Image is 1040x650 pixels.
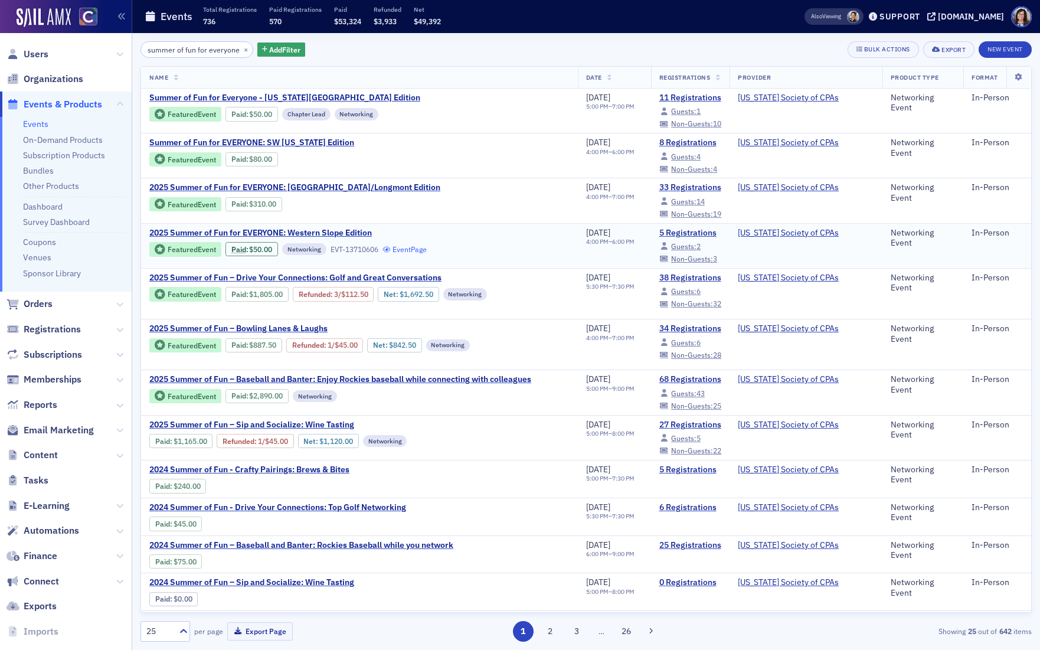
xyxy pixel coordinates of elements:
button: × [241,44,251,54]
span: Exports [24,600,57,613]
a: 2024 Summer of Fun – Baseball and Banter: Rockies Baseball while you network [149,540,453,551]
span: : [231,155,250,164]
a: Guests:2 [659,243,701,250]
span: Guests: [671,388,696,398]
div: Featured Event [149,287,221,302]
span: Non-Guests: [671,254,713,263]
button: [DOMAIN_NAME] [927,12,1008,21]
a: Paid [231,110,246,119]
span: Events & Products [24,98,102,111]
div: Networking Event [891,228,956,249]
div: 3 [671,256,717,262]
div: – [586,385,635,393]
button: AddFilter [257,43,306,57]
a: [US_STATE] Society of CPAs [738,182,839,193]
div: Featured Event [149,197,221,212]
span: 2025 Summer of Fun – Bowling Lanes & Laughs [149,324,348,334]
span: Non-Guests: [671,209,713,218]
div: Featured Event [149,242,221,257]
span: Viewing [811,12,841,21]
a: 2025 Summer of Fun for EVERYONE: [GEOGRAPHIC_DATA]/Longmont Edition [149,182,440,193]
button: 3 [567,621,587,642]
div: In-Person [972,324,1023,334]
div: Networking [335,108,379,120]
div: 1 [671,108,701,115]
div: Networking [282,243,326,255]
time: 5:00 PM [586,102,609,110]
span: $53,324 [334,17,361,26]
button: Export [923,41,974,58]
span: [DATE] [586,137,610,148]
div: Net: $169250 [378,287,439,301]
a: Paid [155,437,170,446]
img: SailAMX [17,8,71,27]
span: Non-Guests: [671,119,713,128]
a: Non-Guests:25 [659,402,722,409]
span: $1,805.00 [249,290,283,299]
div: Also [811,12,822,20]
span: Colorado Society of CPAs [738,93,839,103]
a: 68 Registrations [659,374,722,385]
div: 28 [671,352,721,358]
div: In-Person [972,138,1023,148]
a: Users [6,48,48,61]
button: Bulk Actions [848,41,919,58]
span: Subscriptions [24,348,82,361]
a: Non-Guests:4 [659,165,718,172]
div: Featured Event [149,107,221,122]
div: Chapter Lead [282,108,331,120]
a: 2025 Summer of Fun – Drive Your Connections: Golf and Great Conversations [149,273,570,283]
time: 4:00 PM [586,334,609,342]
span: : [231,110,250,119]
a: Subscription Products [23,150,105,161]
span: Finance [24,550,57,563]
a: [US_STATE] Society of CPAs [738,138,839,148]
div: – [586,283,635,290]
a: 2025 Summer of Fun – Sip and Socialize: Wine Tasting [149,420,508,430]
a: Refunded [223,437,254,446]
time: 4:00 PM [586,237,609,246]
a: Finance [6,550,57,563]
span: Email Marketing [24,424,94,437]
span: [DATE] [586,92,610,103]
div: Featured Event [149,389,221,404]
a: Venues [23,252,51,263]
a: 2024 Summer of Fun – Sip and Socialize: Wine Tasting [149,577,354,588]
span: Colorado Society of CPAs [738,228,839,239]
span: Colorado Society of CPAs [738,374,839,385]
div: 19 [671,211,721,217]
span: Guests: [671,338,696,347]
div: In-Person [972,182,1023,193]
div: Networking [426,339,470,351]
div: Featured Event [168,156,216,163]
span: Users [24,48,48,61]
div: Support [879,11,920,22]
a: Guests:43 [659,390,705,397]
a: Paid [231,391,246,400]
div: Paid: 5 - $5000 [225,242,278,256]
a: Paid [155,482,170,491]
div: – [586,238,635,246]
div: Networking Event [891,324,956,344]
a: [US_STATE] Society of CPAs [738,420,839,430]
span: : [231,290,250,299]
a: View Homepage [71,8,97,28]
span: [DATE] [586,182,610,192]
div: Featured Event [168,111,216,117]
a: 38 Registrations [659,273,722,283]
span: Pamela Galey-Coleman [847,11,859,23]
span: Profile [1011,6,1032,27]
button: 1 [513,621,534,642]
div: [DOMAIN_NAME] [938,11,1004,22]
a: [US_STATE] Society of CPAs [738,465,839,475]
span: 2024 Summer of Fun - Drive Your Connections: Top Golf Networking [149,502,406,513]
span: Colorado Society of CPAs [738,182,839,193]
span: Summer of Fun for EVERYONE: SW Colorado Edition [149,138,354,148]
div: Featured Event [168,291,216,298]
p: Total Registrations [203,5,257,14]
a: Non-Guests:22 [659,447,722,454]
input: Search… [140,41,253,58]
div: Featured Event [168,342,216,349]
